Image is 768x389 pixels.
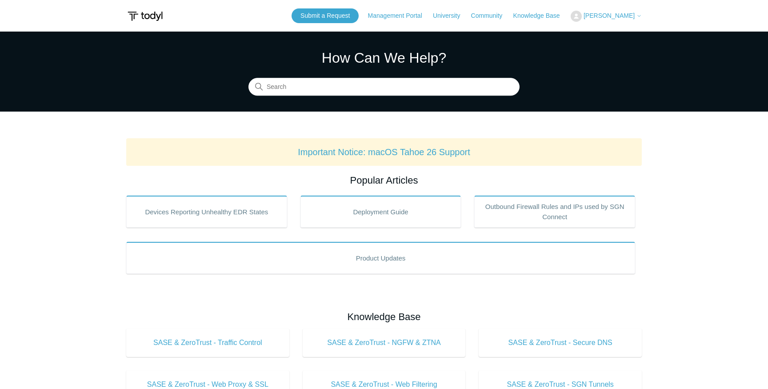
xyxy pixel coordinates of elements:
span: SASE & ZeroTrust - NGFW & ZTNA [316,337,452,348]
a: Submit a Request [292,8,359,23]
img: Todyl Support Center Help Center home page [126,8,164,24]
a: Knowledge Base [513,11,569,20]
a: SASE & ZeroTrust - Secure DNS [479,329,642,357]
a: University [433,11,469,20]
a: Deployment Guide [300,196,461,228]
a: Management Portal [368,11,431,20]
a: Outbound Firewall Rules and IPs used by SGN Connect [474,196,635,228]
a: Community [471,11,512,20]
a: SASE & ZeroTrust - Traffic Control [126,329,289,357]
h1: How Can We Help? [248,47,520,68]
h2: Popular Articles [126,173,642,188]
a: SASE & ZeroTrust - NGFW & ZTNA [303,329,466,357]
a: Devices Reporting Unhealthy EDR States [126,196,287,228]
span: SASE & ZeroTrust - Secure DNS [492,337,628,348]
span: SASE & ZeroTrust - Traffic Control [140,337,276,348]
a: Product Updates [126,242,635,274]
span: [PERSON_NAME] [584,12,635,19]
a: Important Notice: macOS Tahoe 26 Support [298,147,470,157]
input: Search [248,78,520,96]
button: [PERSON_NAME] [571,11,642,22]
h2: Knowledge Base [126,309,642,324]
